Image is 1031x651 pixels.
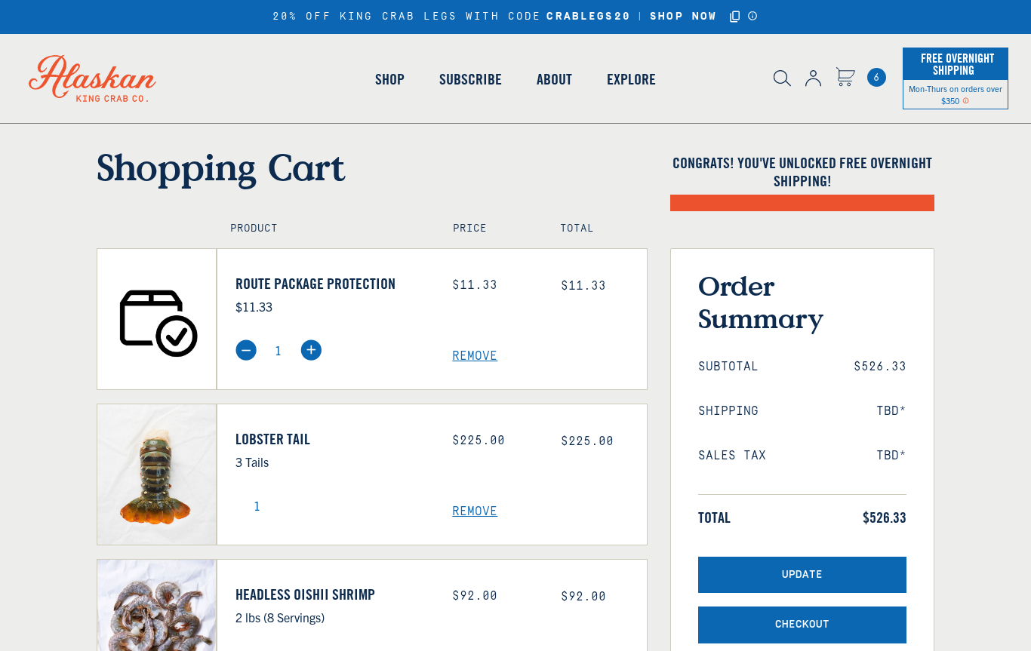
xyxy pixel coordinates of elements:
[698,449,766,463] span: Sales Tax
[452,505,647,519] a: Remove
[235,339,257,361] img: minus
[230,223,421,235] h4: Product
[561,590,606,603] span: $92.00
[452,278,538,293] div: $11.33
[589,36,673,122] a: Explore
[670,154,934,190] h4: Congrats! You've unlocked FREE OVERNIGHT SHIPPING!
[235,275,430,293] a: Route Package Protection
[235,296,430,316] p: $11.33
[775,619,829,631] span: Checkout
[836,67,855,89] a: Cart
[698,508,731,527] span: Total
[867,68,886,87] span: 6
[962,95,969,106] span: Shipping Notice Icon
[452,589,538,603] div: $92.00
[867,68,886,87] a: Cart
[546,11,630,23] strong: CRABLEGS20
[97,404,216,545] img: Lobster Tail - 3 Tails
[917,47,994,81] span: Free Overnight Shipping
[519,36,589,122] a: About
[300,339,322,361] img: plus
[650,11,717,23] strong: SHOP NOW
[698,606,906,643] button: Checkout
[561,279,606,293] span: $11.33
[422,36,519,122] a: Subscribe
[358,36,422,122] a: Shop
[235,430,430,448] a: Lobster Tail
[560,223,634,235] h4: Total
[909,83,1002,106] span: Mon-Thurs on orders over $350
[747,11,759,21] a: Announcement Bar Modal
[863,508,906,527] span: $526.33
[453,223,527,235] h4: Price
[698,269,906,334] h3: Order Summary
[235,607,430,627] p: 2 lbs (8 Servings)
[645,11,722,23] a: SHOP NOW
[97,249,216,389] img: Route Package Protection - $11.33
[235,585,430,603] a: Headless Oishii Shrimp
[698,360,759,374] span: Subtotal
[698,557,906,594] button: Update
[452,434,538,448] div: $225.00
[561,435,614,448] span: $225.00
[452,349,647,364] a: Remove
[235,452,430,471] p: 3 Tails
[805,70,821,87] img: account
[774,70,791,87] img: search
[854,360,906,374] span: $526.33
[97,145,648,189] h1: Shopping Cart
[272,8,759,26] div: 20% OFF KING CRAB LEGS WITH CODE |
[8,34,177,123] img: Alaskan King Crab Co. logo
[698,404,759,419] span: Shipping
[782,569,823,582] span: Update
